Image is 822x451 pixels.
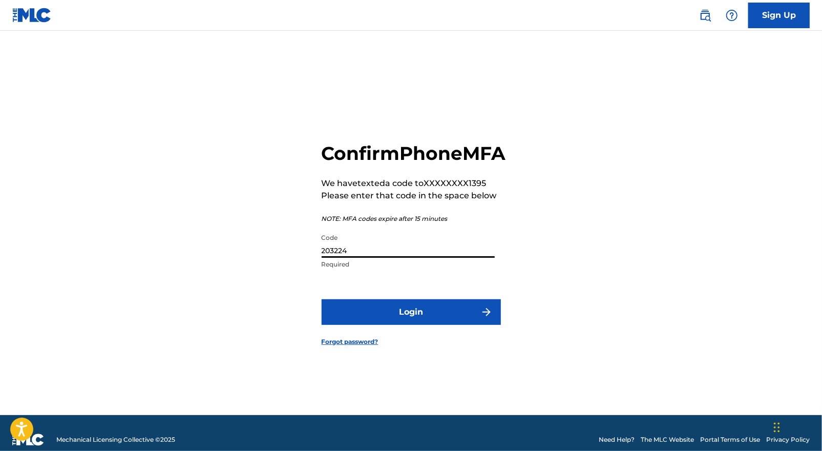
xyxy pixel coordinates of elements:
[641,435,694,444] a: The MLC Website
[322,190,506,202] p: Please enter that code in the space below
[699,9,711,22] img: search
[12,8,52,23] img: MLC Logo
[322,299,501,325] button: Login
[748,3,810,28] a: Sign Up
[726,9,738,22] img: help
[480,306,493,318] img: f7272a7cc735f4ea7f67.svg
[322,142,506,165] h2: Confirm Phone MFA
[695,5,715,26] a: Public Search
[322,337,378,346] a: Forgot password?
[766,435,810,444] a: Privacy Policy
[12,434,44,446] img: logo
[322,177,506,190] p: We have texted a code to XXXXXXXX1395
[599,435,635,444] a: Need Help?
[56,435,175,444] span: Mechanical Licensing Collective © 2025
[322,214,506,223] p: NOTE: MFA codes expire after 15 minutes
[322,260,495,269] p: Required
[774,412,780,443] div: Drag
[722,5,742,26] div: Help
[771,402,822,451] iframe: Chat Widget
[700,435,760,444] a: Portal Terms of Use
